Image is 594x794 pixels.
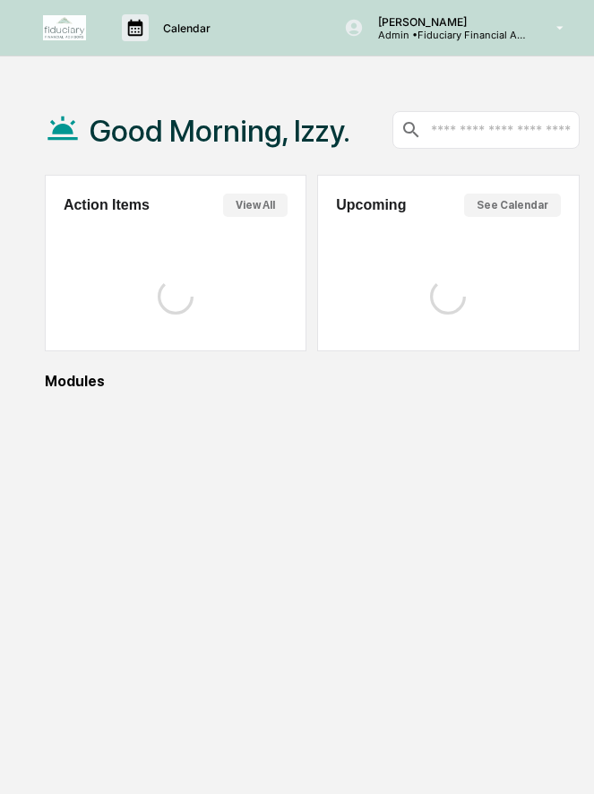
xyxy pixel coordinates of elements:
[464,194,561,217] button: See Calendar
[64,197,150,213] h2: Action Items
[43,15,86,40] img: logo
[90,113,350,149] h1: Good Morning, Izzy.
[223,194,288,217] button: View All
[45,373,580,390] div: Modules
[336,197,406,213] h2: Upcoming
[364,29,530,41] p: Admin • Fiduciary Financial Advisors
[364,15,530,29] p: [PERSON_NAME]
[149,22,220,35] p: Calendar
